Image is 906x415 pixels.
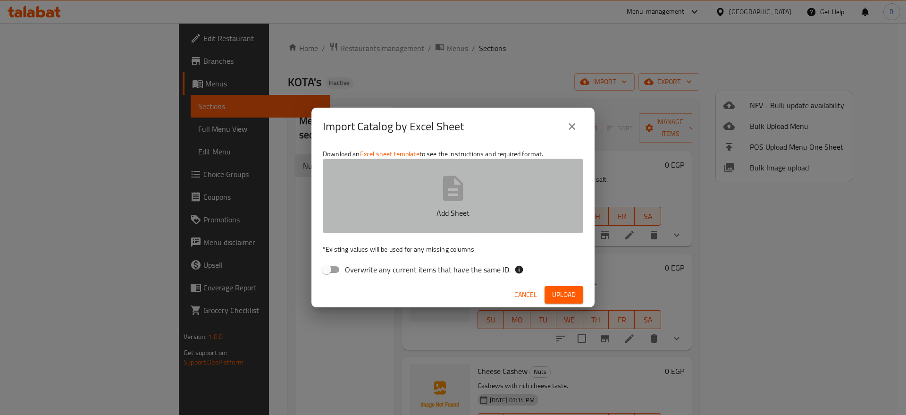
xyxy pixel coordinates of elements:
a: Excel sheet template [360,148,419,160]
p: Existing values will be used for any missing columns. [323,245,583,254]
button: Cancel [511,286,541,304]
button: Upload [545,286,583,304]
button: Add Sheet [323,159,583,233]
button: close [561,115,583,138]
div: Download an to see the instructions and required format. [311,145,595,282]
span: Overwrite any current items that have the same ID. [345,264,511,275]
p: Add Sheet [337,207,569,219]
h2: Import Catalog by Excel Sheet [323,119,464,134]
span: Cancel [514,289,537,301]
span: Upload [552,289,576,301]
svg: If the overwrite option isn't selected, then the items that match an existing ID will be ignored ... [514,265,524,274]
